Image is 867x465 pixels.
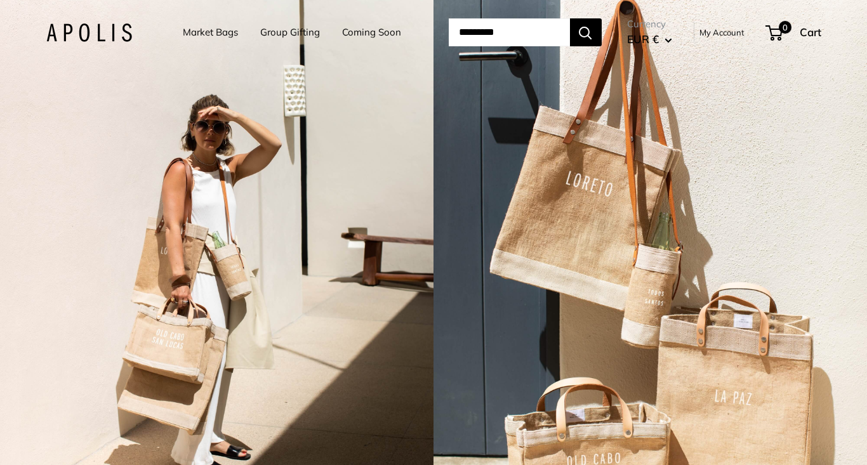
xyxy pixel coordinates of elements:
[449,18,570,46] input: Search...
[800,25,821,39] span: Cart
[767,22,821,43] a: 0 Cart
[627,29,672,49] button: EUR €
[342,23,401,41] a: Coming Soon
[570,18,602,46] button: Search
[46,23,132,42] img: Apolis
[183,23,238,41] a: Market Bags
[699,25,745,40] a: My Account
[627,15,672,33] span: Currency
[778,21,791,34] span: 0
[627,32,659,46] span: EUR €
[260,23,320,41] a: Group Gifting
